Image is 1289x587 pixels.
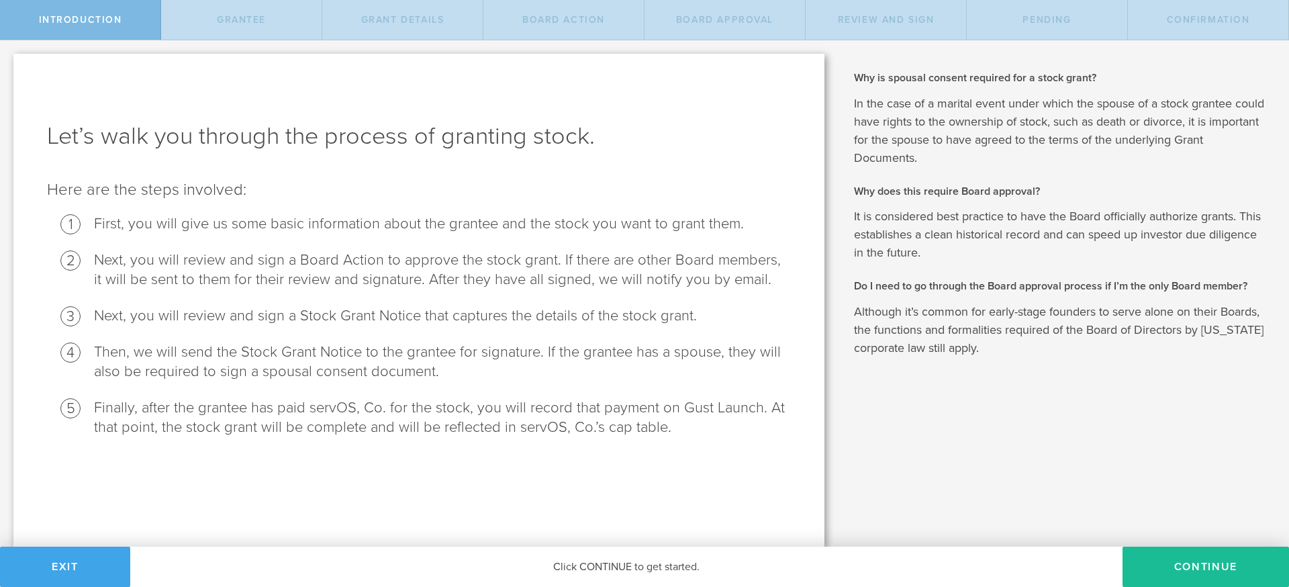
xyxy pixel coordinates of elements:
p: Although it’s common for early-stage founders to serve alone on their Boards, the functions and f... [854,303,1269,357]
iframe: Chat Widget [1222,482,1289,547]
span: Grantee [217,14,266,26]
p: In the case of a marital event under which the spouse of a stock grantee could have rights to the... [854,95,1269,167]
h2: Do I need to go through the Board approval process if I’m the only Board member? [854,279,1269,293]
span: Pending [1022,14,1071,26]
span: Review and Sign [838,14,935,26]
p: Here are the steps involved: [47,179,791,201]
h2: Why is spousal consent required for a stock grant? [854,71,1269,85]
h2: Why does this require Board approval? [854,184,1269,199]
p: It is considered best practice to have the Board officially authorize grants. This establishes a ... [854,208,1269,262]
li: Next, you will review and sign a Board Action to approve the stock grant. If there are other Boar... [94,251,791,289]
h1: Let’s walk you through the process of granting stock. [47,120,791,152]
div: Click CONTINUE to get started. [130,547,1123,587]
li: First, you will give us some basic information about the grantee and the stock you want to grant ... [94,214,791,234]
span: Grant Details [361,14,444,26]
button: Continue [1123,547,1289,587]
span: Board Action [522,14,605,26]
li: Then, we will send the Stock Grant Notice to the grantee for signature. If the grantee has a spou... [94,343,791,381]
span: Confirmation [1167,14,1250,26]
span: Board Approval [676,14,773,26]
span: Introduction [39,14,122,26]
li: Next, you will review and sign a Stock Grant Notice that captures the details of the stock grant. [94,306,791,326]
li: Finally, after the grantee has paid servOS, Co. for the stock, you will record that payment on Gu... [94,398,791,437]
